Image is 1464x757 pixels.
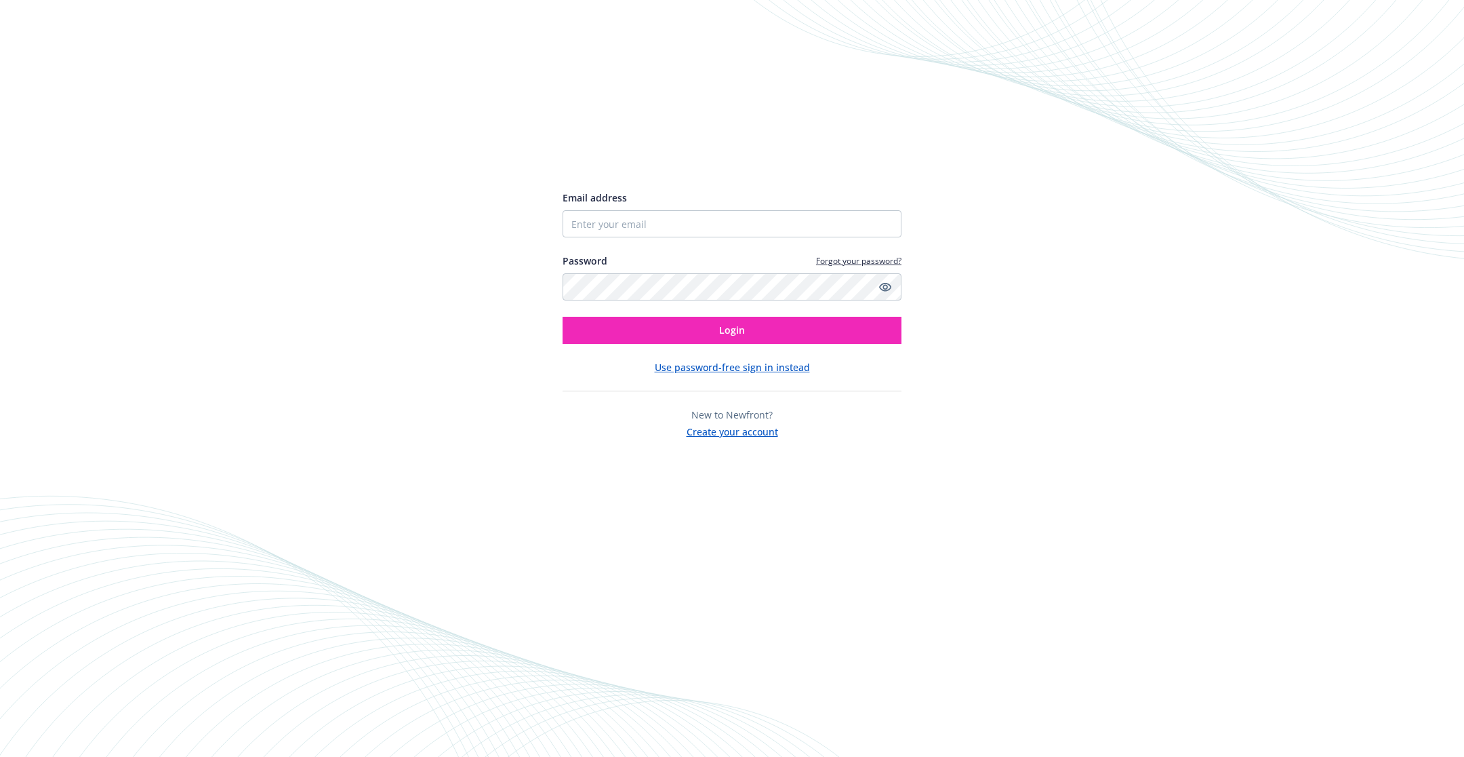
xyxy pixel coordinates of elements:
[877,279,893,295] a: Show password
[563,191,627,204] span: Email address
[691,408,773,421] span: New to Newfront?
[563,254,607,268] label: Password
[719,324,745,336] span: Login
[816,255,901,267] a: Forgot your password?
[563,317,901,344] button: Login
[563,273,901,300] input: Enter your password
[687,422,778,439] button: Create your account
[655,360,810,374] button: Use password-free sign in instead
[563,210,901,237] input: Enter your email
[563,142,691,166] img: Newfront logo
